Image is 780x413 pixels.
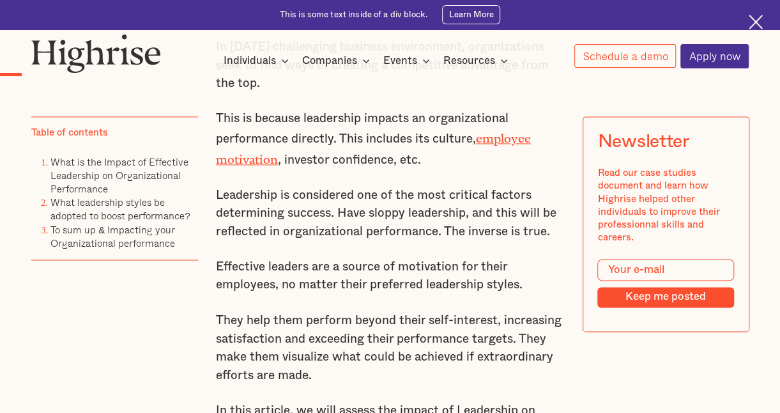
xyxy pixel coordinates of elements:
[443,53,495,68] div: Resources
[383,53,434,68] div: Events
[597,260,733,308] form: Modal Form
[680,44,749,68] a: Apply now
[216,187,565,241] p: Leadership is considered one of the most critical factors determining success. Have sloppy leader...
[50,195,190,224] a: What leadership styles be adopted to boost performance?
[597,168,733,245] div: Read our case studies document and learn how Highrise helped other individuals to improve their p...
[224,53,276,68] div: Individuals
[443,53,512,68] div: Resources
[216,110,565,169] p: This is because leadership impacts an organizational performance directly. This includes its cult...
[597,132,689,153] div: Newsletter
[749,15,763,29] img: Cross icon
[216,258,565,295] p: Effective leaders are a source of motivation for their employees, no matter their preferred leade...
[280,9,427,20] div: This is some text inside of a div block.
[50,222,175,251] a: To sum up & Impacting your Organizational performance
[597,260,733,281] input: Your e-mail
[597,287,733,308] input: Keep me posted
[302,53,374,68] div: Companies
[50,154,188,196] a: What is the Impact of Effective Leadership on Organizational Performance
[224,53,293,68] div: Individuals
[31,34,161,73] img: Highrise logo
[383,53,417,68] div: Events
[574,44,676,68] a: Schedule a demo
[442,5,501,24] a: Learn More
[31,127,108,139] div: Table of contents
[216,311,565,384] p: They help them perform beyond their self-interest, increasing satisfaction and exceeding their pe...
[302,53,357,68] div: Companies
[216,132,531,160] a: employee motivation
